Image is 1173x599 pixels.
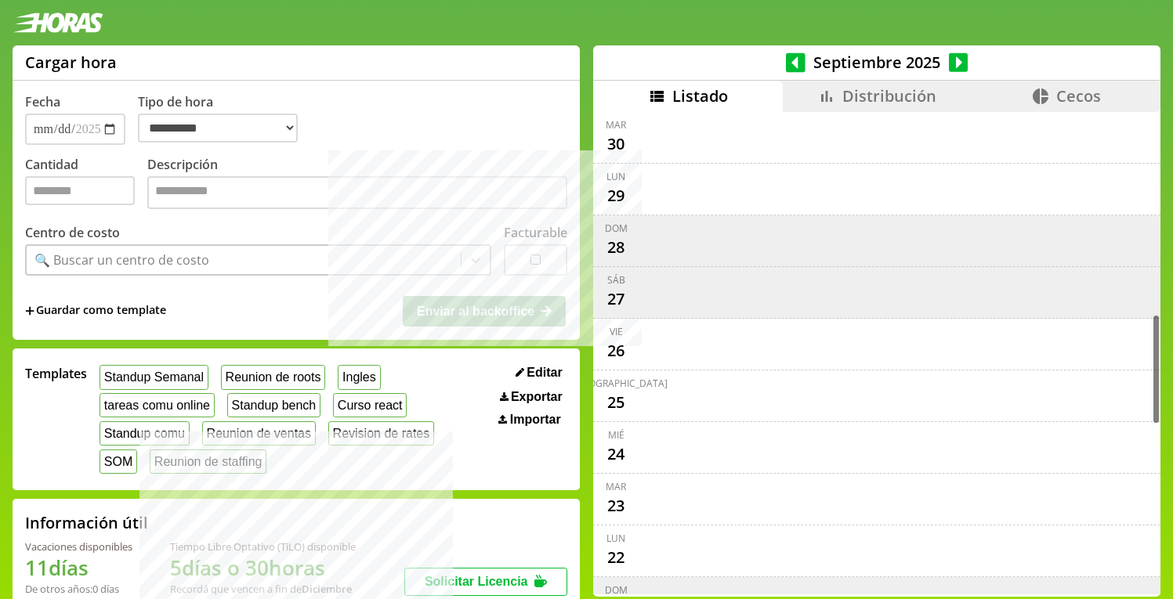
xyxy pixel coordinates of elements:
[511,390,563,404] span: Exportar
[504,224,567,241] label: Facturable
[610,325,623,338] div: vie
[170,539,356,554] div: Tiempo Libre Optativo (TiLO) disponible
[603,338,628,363] div: 26
[495,389,567,405] button: Exportar
[605,583,628,597] div: dom
[170,554,356,582] h1: 5 días o 30 horas
[608,428,625,442] div: mié
[564,377,668,390] div: [DEMOGRAPHIC_DATA]
[25,93,60,110] label: Fecha
[25,539,132,554] div: Vacaciones disponibles
[425,575,528,588] span: Solicitar Licencia
[333,393,407,417] button: Curso react
[605,222,628,235] div: dom
[606,532,625,545] div: lun
[603,390,628,415] div: 25
[100,449,137,474] button: SOM
[100,421,190,446] button: Standup comu
[527,366,562,380] span: Editar
[25,365,87,382] span: Templates
[511,365,567,381] button: Editar
[25,302,166,319] span: +Guardar como template
[34,251,209,269] div: 🔍 Buscar un centro de costo
[25,176,135,205] input: Cantidad
[603,442,628,467] div: 24
[25,554,132,582] h1: 11 días
[100,393,215,417] button: tareas comu online
[603,287,628,312] div: 27
[603,132,628,157] div: 30
[13,13,103,33] img: logotipo
[603,545,628,570] div: 22
[138,93,310,145] label: Tipo de hora
[138,114,298,143] select: Tipo de hora
[221,365,325,389] button: Reunion de roots
[150,449,266,474] button: Reunion de staffing
[606,170,625,183] div: lun
[606,480,626,493] div: mar
[606,118,626,132] div: mar
[603,235,628,260] div: 28
[100,365,208,389] button: Standup Semanal
[603,493,628,518] div: 23
[302,582,352,596] b: Diciembre
[25,224,120,241] label: Centro de costo
[603,183,628,208] div: 29
[672,85,728,106] span: Listado
[202,421,316,446] button: Reunion de ventas
[510,413,561,427] span: Importar
[25,156,147,213] label: Cantidad
[25,302,34,319] span: +
[607,273,625,287] div: sáb
[227,393,320,417] button: Standup bench
[25,582,132,596] div: De otros años: 0 días
[25,512,148,533] h2: Información útil
[806,52,949,73] span: Septiembre 2025
[25,52,117,73] h1: Cargar hora
[1056,85,1101,106] span: Cecos
[170,582,356,596] div: Recordá que vencen a fin de
[147,176,567,209] textarea: Descripción
[593,112,1160,594] div: scrollable content
[338,365,380,389] button: Ingles
[328,421,434,446] button: Revision de rates
[404,568,567,596] button: Solicitar Licencia
[147,156,567,213] label: Descripción
[842,85,936,106] span: Distribución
